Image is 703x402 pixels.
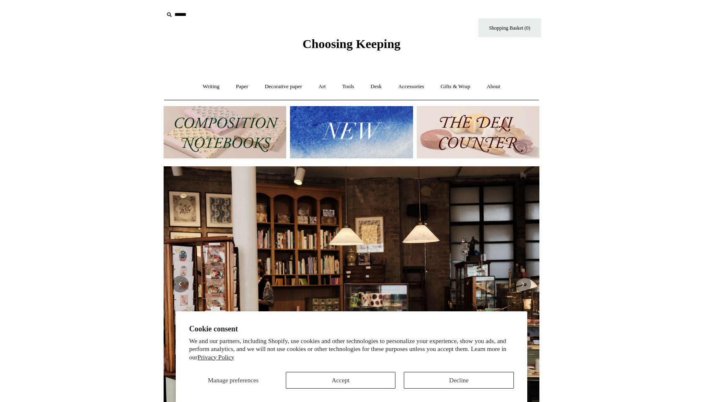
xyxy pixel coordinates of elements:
a: Privacy Policy [198,354,234,361]
img: 20250131 INSIDE OF THE SHOP.jpg__PID:b9484a69-a10a-4bde-9e8d-1408d3d5e6ad [164,166,539,402]
a: Paper [228,76,256,98]
h2: Cookie consent [189,325,514,333]
a: Art [311,76,333,98]
img: New.jpg__PID:f73bdf93-380a-4a35-bcfe-7823039498e1 [290,106,413,158]
a: Choosing Keeping [303,43,400,49]
button: Decline [404,372,514,389]
button: Next [514,276,531,293]
img: The Deli Counter [417,106,539,158]
a: Accessories [391,76,432,98]
span: Manage preferences [208,377,259,384]
button: Previous [172,276,189,293]
button: Accept [286,372,396,389]
img: 202302 Composition ledgers.jpg__PID:69722ee6-fa44-49dd-a067-31375e5d54ec [164,106,286,158]
a: Tools [335,76,362,98]
a: Decorative paper [257,76,310,98]
a: Writing [195,76,227,98]
a: Shopping Basket (0) [478,18,541,37]
a: Desk [363,76,390,98]
button: Manage preferences [189,372,277,389]
p: We and our partners, including Shopify, use cookies and other technologies to personalize your ex... [189,337,514,362]
span: Choosing Keeping [303,37,400,51]
a: Gifts & Wrap [433,76,478,98]
a: About [479,76,508,98]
